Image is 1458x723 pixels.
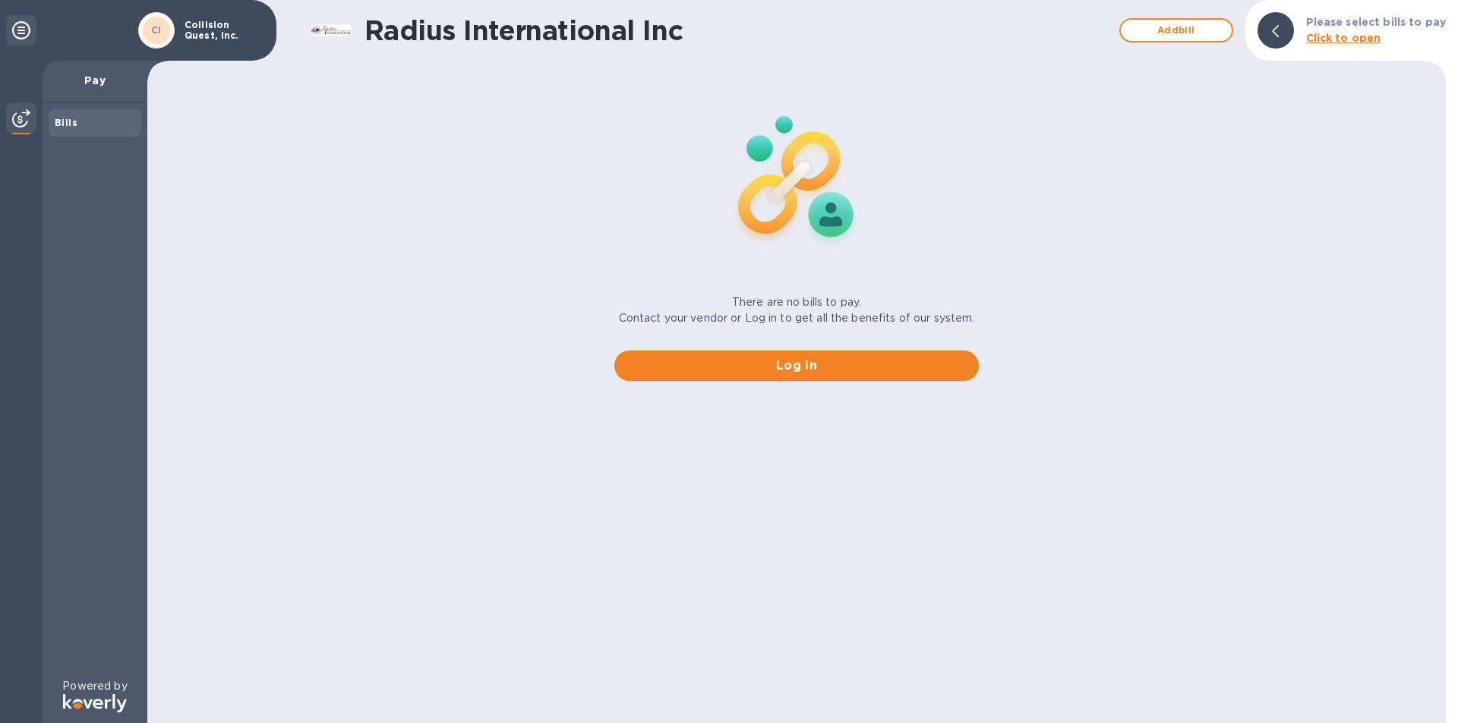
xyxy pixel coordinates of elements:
[1119,18,1233,42] button: Addbill
[626,357,967,375] span: Log in
[55,117,77,128] b: Bills
[55,73,135,88] p: Pay
[614,350,979,381] button: Log in
[63,694,127,712] img: Logo
[1306,32,1381,44] b: Click to open
[364,14,1112,46] h1: Radius International Inc
[1306,16,1446,28] b: Please select bills to pay
[619,294,975,326] p: There are no bills to pay. Contact your vendor or Log in to get all the benefits of our system.
[1133,21,1220,39] span: Add bill
[185,20,260,41] p: Collision Quest, Inc.
[62,678,127,694] p: Powered by
[151,24,162,36] b: CI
